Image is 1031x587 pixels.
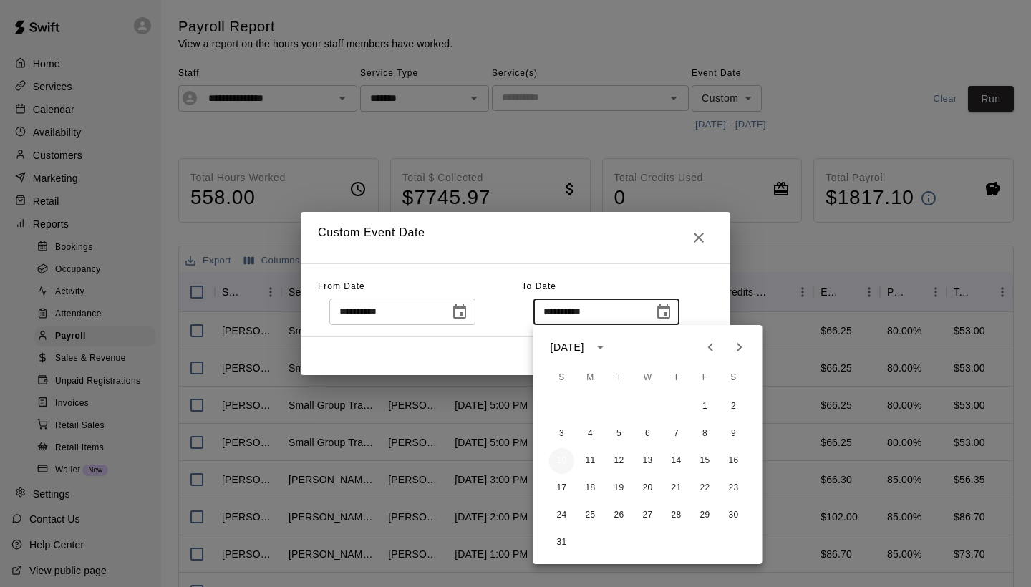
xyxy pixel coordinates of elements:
[635,421,661,447] button: 6
[578,448,604,474] button: 11
[522,281,556,291] span: To Date
[692,394,718,419] button: 1
[721,448,747,474] button: 16
[721,475,747,501] button: 23
[664,364,689,392] span: Thursday
[606,503,632,528] button: 26
[606,421,632,447] button: 5
[692,448,718,474] button: 15
[549,530,575,556] button: 31
[578,421,604,447] button: 4
[664,503,689,528] button: 28
[578,364,604,392] span: Monday
[549,475,575,501] button: 17
[692,503,718,528] button: 29
[692,364,718,392] span: Friday
[725,333,754,362] button: Next month
[684,223,713,252] button: Close
[721,394,747,419] button: 2
[551,340,584,355] div: [DATE]
[664,475,689,501] button: 21
[549,421,575,447] button: 3
[721,364,747,392] span: Saturday
[606,364,632,392] span: Tuesday
[549,364,575,392] span: Sunday
[721,503,747,528] button: 30
[664,421,689,447] button: 7
[635,364,661,392] span: Wednesday
[606,475,632,501] button: 19
[649,298,678,326] button: Choose date, selected date is Aug 10, 2025
[606,448,632,474] button: 12
[578,475,604,501] button: 18
[721,421,747,447] button: 9
[318,281,365,291] span: From Date
[301,212,730,263] h2: Custom Event Date
[692,475,718,501] button: 22
[549,503,575,528] button: 24
[549,448,575,474] button: 10
[635,448,661,474] button: 13
[635,503,661,528] button: 27
[635,475,661,501] button: 20
[589,335,613,359] button: calendar view is open, switch to year view
[692,421,718,447] button: 8
[578,503,604,528] button: 25
[697,333,725,362] button: Previous month
[664,448,689,474] button: 14
[445,298,474,326] button: Choose date, selected date is Aug 1, 2025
